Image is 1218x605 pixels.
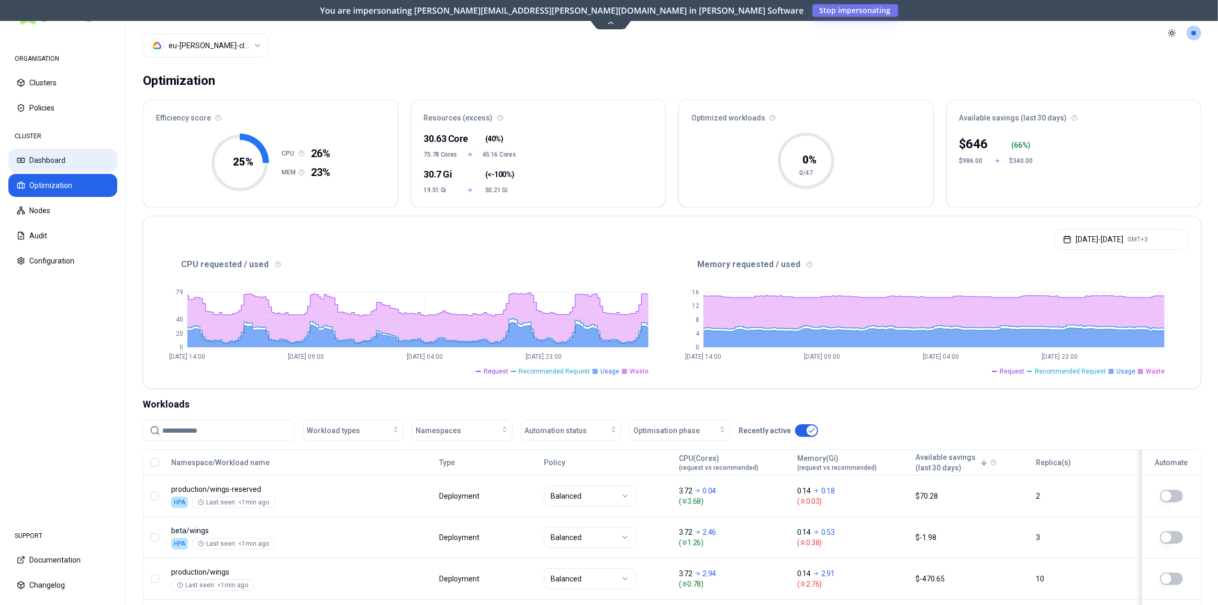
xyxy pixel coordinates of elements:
[799,169,813,177] tspan: 0/47
[424,150,457,159] span: 75.78 Cores
[821,527,835,537] p: 0.53
[1127,235,1148,244] span: GMT+3
[703,527,717,537] p: 2.46
[177,581,248,589] div: Last seen: <1min ago
[703,486,717,496] p: 0.04
[797,496,906,507] span: ( 0.03 )
[8,149,117,172] button: Dashboard
[519,367,590,376] span: Recommended Request
[686,354,722,361] tspan: [DATE] 14:00
[176,289,183,296] tspan: 79
[679,527,692,537] p: 3.72
[8,249,117,272] button: Configuration
[198,540,269,548] div: Last seen: <1min ago
[412,420,512,441] button: Namespaces
[416,425,461,436] span: Namespaces
[821,568,835,579] p: 2.91
[679,464,758,472] span: (request vs recommended)
[171,538,188,549] div: HPA enabled.
[544,457,669,468] div: Policy
[797,527,811,537] p: 0.14
[8,96,117,119] button: Policies
[407,354,443,361] tspan: [DATE] 04:00
[797,579,906,589] span: ( 2.76 )
[485,186,516,194] span: 50.21 Gi
[439,491,481,501] div: Deployment
[915,491,1026,501] div: $70.28
[959,157,985,165] div: $986.00
[692,289,699,296] tspan: 16
[679,453,758,472] div: CPU(Cores)
[630,420,730,441] button: Optimisation phase
[804,354,840,361] tspan: [DATE] 09:00
[696,344,699,351] tspan: 0
[1036,491,1132,501] div: 2
[439,532,481,543] div: Deployment
[672,258,1188,271] div: Memory requested / used
[797,452,877,473] button: Memory(Gi)(request vs recommended)
[630,367,649,376] span: Waste
[966,136,988,152] p: 646
[485,134,504,144] span: ( )
[521,420,621,441] button: Automation status
[947,100,1201,129] div: Available savings (last 30 days)
[484,367,508,376] span: Request
[1054,229,1188,250] button: [DATE]-[DATE]GMT+3
[143,100,398,129] div: Efficiency score
[679,496,788,507] span: ( 3.68 )
[487,169,511,180] span: <-100%
[1011,140,1035,150] div: ( %)
[143,397,1201,412] div: Workloads
[8,525,117,546] div: SUPPORT
[424,131,455,146] div: 30.63 Core
[915,532,1026,543] div: $-1.98
[171,525,372,536] p: wings
[1036,532,1132,543] div: 3
[1146,367,1165,376] span: Waste
[797,537,906,548] span: ( 0.38 )
[311,146,330,161] span: 26%
[152,41,162,50] img: gcp
[156,258,672,271] div: CPU requested / used
[483,150,516,159] span: 45.16 Cores
[1010,157,1035,165] div: $340.00
[696,316,699,324] tspan: 8
[692,303,699,310] tspan: 12
[143,34,269,58] button: Select a value
[1042,354,1078,361] tspan: [DATE] 23:00
[180,344,183,351] tspan: 0
[797,486,811,496] p: 0.14
[600,367,619,376] span: Usage
[1036,452,1071,473] button: Replica(s)
[8,574,117,597] button: Changelog
[307,425,360,436] span: Workload types
[8,199,117,222] button: Nodes
[802,153,817,166] tspan: 0 %
[8,548,117,571] button: Documentation
[487,134,501,144] span: 40%
[198,498,269,507] div: Last seen: <1min ago
[1014,140,1022,150] p: 66
[679,568,692,579] p: 3.72
[288,354,324,361] tspan: [DATE] 09:00
[679,452,758,473] button: CPU(Cores)(request vs recommended)
[8,71,117,94] button: Clusters
[311,165,330,180] span: 23%
[233,156,254,168] tspan: 25 %
[797,568,811,579] p: 0.14
[282,149,298,158] h1: CPU
[411,100,666,129] div: Resources (excess)
[526,354,562,361] tspan: [DATE] 23:00
[485,169,514,180] span: ( )
[915,452,988,473] button: Available savings(last 30 days)
[797,464,877,472] span: (request vs recommended)
[424,186,455,194] span: 19.51 Gi
[8,126,117,147] div: CLUSTER
[171,497,188,508] div: HPA enabled.
[696,330,700,337] tspan: 4
[8,174,117,197] button: Optimization
[797,453,877,472] div: Memory(Gi)
[1147,457,1196,468] div: Automate
[923,354,959,361] tspan: [DATE] 04:00
[739,425,791,436] p: Recently active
